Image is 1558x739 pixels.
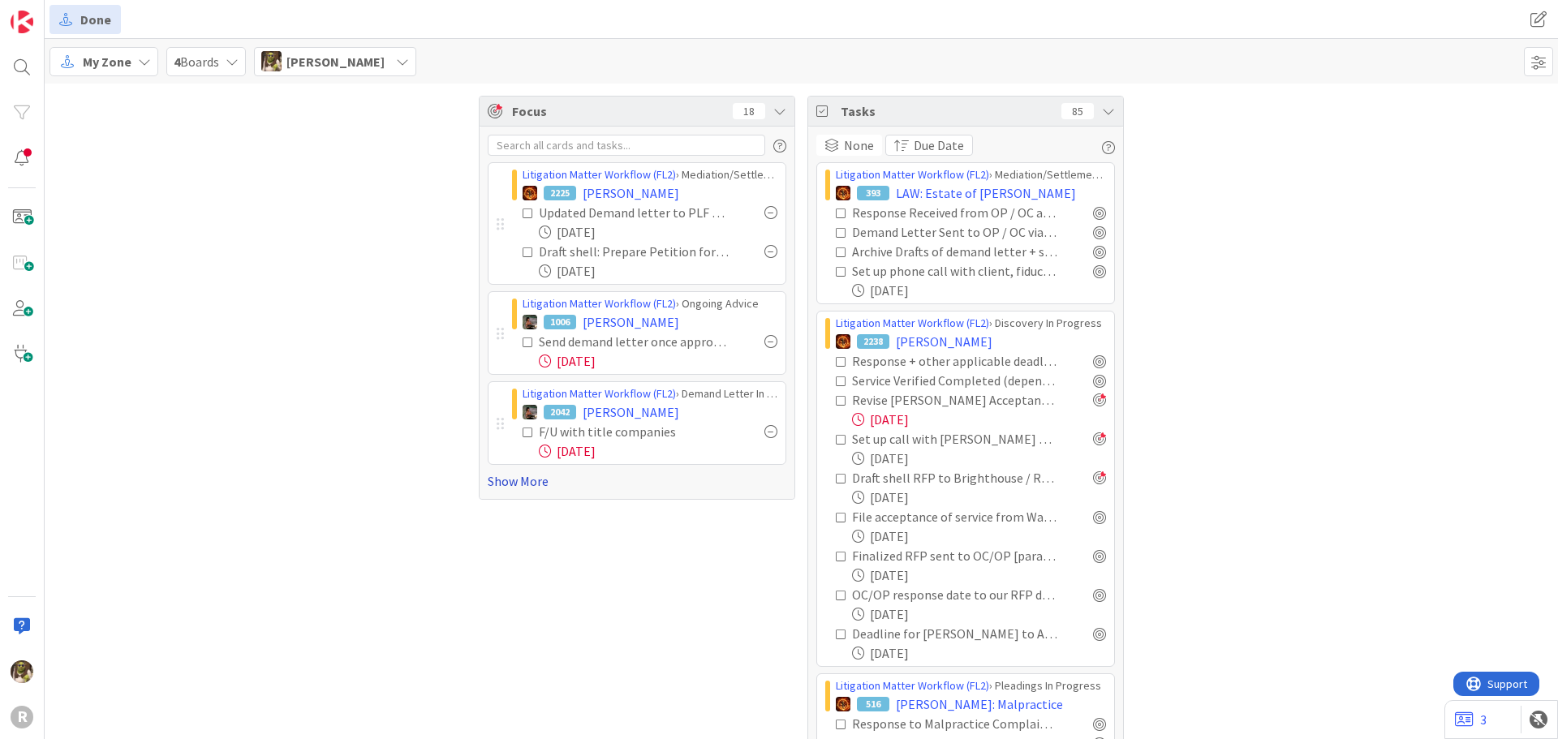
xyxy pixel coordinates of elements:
div: Updated Demand letter to PLF re atty fees (see 9/2 email) [539,203,729,222]
a: Done [49,5,121,34]
div: 18 [733,103,765,119]
span: LAW: Estate of [PERSON_NAME] [896,183,1076,203]
img: TR [836,334,850,349]
div: Draft shell RFP to Brighthouse / Request all information related to annuity [852,468,1057,488]
span: Due Date [914,135,964,155]
div: › Discovery In Progress [836,315,1106,332]
div: Set up phone call with client, fiduciary and her attorney (see 9/8 email) [852,261,1057,281]
div: [DATE] [852,449,1106,468]
img: Visit kanbanzone.com [11,11,33,33]
a: Show More [488,471,786,491]
img: TR [523,186,537,200]
div: [DATE] [852,488,1106,507]
div: Response + other applicable deadlines calendared [852,351,1057,371]
div: Response to Malpractice Complaint calendared & card next deadline updated [paralegal] [852,714,1057,733]
div: 1006 [544,315,576,329]
div: › Mediation/Settlement in Progress [523,166,777,183]
div: › Pleadings In Progress [836,677,1106,694]
a: Litigation Matter Workflow (FL2) [523,296,676,311]
div: Finalized RFP sent to OC/OP [paralegal] [852,546,1057,565]
div: Deadline for [PERSON_NAME] to Answer Complaint : [DATE] [852,624,1057,643]
span: [PERSON_NAME] [583,402,679,422]
b: 4 [174,54,180,70]
div: › Mediation/Settlement in Progress [836,166,1106,183]
div: [DATE] [852,604,1106,624]
div: 2238 [857,334,889,349]
div: 2225 [544,186,576,200]
a: Litigation Matter Workflow (FL2) [836,316,989,330]
div: 393 [857,186,889,200]
div: [DATE] [539,261,777,281]
span: [PERSON_NAME]: Malpractice [896,694,1063,714]
img: TR [836,697,850,711]
img: MW [523,315,537,329]
span: Support [34,2,74,22]
span: Focus [512,101,720,121]
span: None [844,135,874,155]
div: › Ongoing Advice [523,295,777,312]
button: Due Date [885,135,973,156]
span: Done [80,10,111,29]
a: Litigation Matter Workflow (FL2) [523,167,676,182]
div: Archive Drafts of demand letter + save final version in correspondence folder [852,242,1057,261]
div: [DATE] [852,565,1106,585]
span: [PERSON_NAME] [583,183,679,203]
span: Boards [174,52,219,71]
span: [PERSON_NAME] [896,332,992,351]
div: Revise [PERSON_NAME] Acceptance of Service [852,390,1057,410]
div: 2042 [544,405,576,419]
a: Litigation Matter Workflow (FL2) [836,167,989,182]
div: [DATE] [852,526,1106,546]
div: F/U with title companies [539,422,716,441]
div: Response Received from OP / OC and saved to file [852,203,1057,222]
img: MW [523,405,537,419]
div: OC/OP response date to our RFP docketed [paralegal] [852,585,1057,604]
span: [PERSON_NAME] [286,52,385,71]
div: Draft shell: Prepare Petition for instructions asking that certain costs be allocated atty fees a... [539,242,729,261]
div: 85 [1061,103,1094,119]
div: [DATE] [539,351,777,371]
input: Search all cards and tasks... [488,135,765,156]
div: File acceptance of service from Wang & [PERSON_NAME] [852,507,1057,526]
a: Litigation Matter Workflow (FL2) [836,678,989,693]
div: [DATE] [852,643,1106,663]
div: 516 [857,697,889,711]
span: Tasks [841,101,1053,121]
span: [PERSON_NAME] [583,312,679,332]
div: Service Verified Completed (depends on service method) [852,371,1057,390]
div: [DATE] [539,441,777,461]
img: DG [261,51,282,71]
a: Litigation Matter Workflow (FL2) [523,386,676,401]
div: [DATE] [852,281,1106,300]
span: My Zone [83,52,131,71]
div: › Demand Letter In Progress [523,385,777,402]
a: 3 [1455,710,1487,729]
img: DG [11,660,33,683]
div: [DATE] [852,410,1106,429]
div: Demand Letter Sent to OP / OC via US Mail + Email [852,222,1057,242]
img: TR [836,186,850,200]
div: Set up call with [PERSON_NAME] and TWR [852,429,1057,449]
div: Send demand letter once approved / reviewed by client. [539,332,729,351]
div: R [11,706,33,728]
div: [DATE] [539,222,777,242]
